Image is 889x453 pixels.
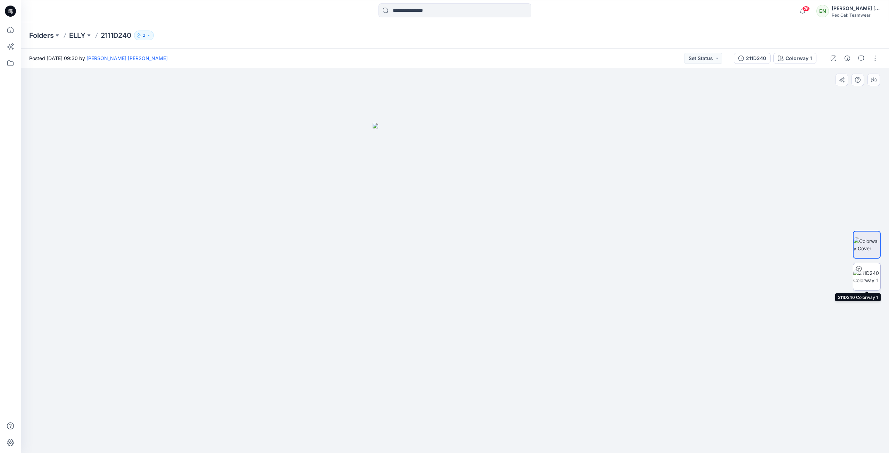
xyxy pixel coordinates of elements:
[853,269,880,284] img: 211D240 Colorway 1
[134,31,154,40] button: 2
[832,12,880,18] div: Red Oak Teamwear
[86,55,168,61] a: [PERSON_NAME] [PERSON_NAME]
[773,53,816,64] button: Colorway 1
[29,31,54,40] a: Folders
[832,4,880,12] div: [PERSON_NAME] [PERSON_NAME]
[802,6,810,11] span: 26
[746,54,766,62] div: 211D240
[101,31,131,40] p: 2111D240
[69,31,85,40] a: ELLY
[143,32,145,39] p: 2
[29,54,168,62] span: Posted [DATE] 09:30 by
[854,237,880,252] img: Colorway Cover
[816,5,829,17] div: EN
[786,54,812,62] div: Colorway 1
[734,53,771,64] button: 211D240
[842,53,853,64] button: Details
